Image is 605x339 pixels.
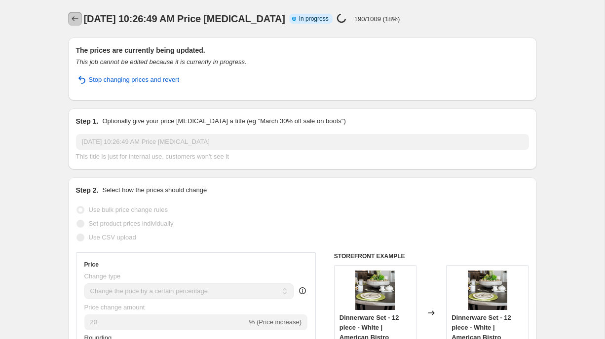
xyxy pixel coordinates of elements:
span: [DATE] 10:26:49 AM Price [MEDICAL_DATA] [84,13,285,24]
img: white-dinnerware-plates-mugs-american-bistro_85026329-ec68-44ab-9d9c-8a3872fcf2c2_80x.jpg [468,271,507,310]
span: % (Price increase) [249,318,302,326]
span: Change type [84,272,121,280]
h2: The prices are currently being updated. [76,45,529,55]
h6: STOREFRONT EXAMPLE [334,252,529,260]
p: Select how the prices should change [102,185,207,195]
span: Stop changing prices and revert [89,75,180,85]
input: 30% off holiday sale [76,134,529,150]
span: Price change amount [84,304,145,311]
span: Use bulk price change rules [89,206,168,213]
p: 190/1009 (18%) [354,15,400,23]
span: Use CSV upload [89,234,136,241]
h2: Step 1. [76,116,99,126]
span: This title is just for internal use, customers won't see it [76,153,229,160]
div: help [298,286,307,296]
h2: Step 2. [76,185,99,195]
h3: Price [84,261,99,269]
span: In progress [299,15,329,23]
button: Stop changing prices and revert [70,72,186,88]
span: Set product prices individually [89,220,174,227]
input: -15 [84,314,247,330]
button: Price change jobs [68,12,82,26]
img: white-dinnerware-plates-mugs-american-bistro_85026329-ec68-44ab-9d9c-8a3872fcf2c2_80x.jpg [355,271,395,310]
p: Optionally give your price [MEDICAL_DATA] a title (eg "March 30% off sale on boots") [102,116,345,126]
i: This job cannot be edited because it is currently in progress. [76,58,247,66]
